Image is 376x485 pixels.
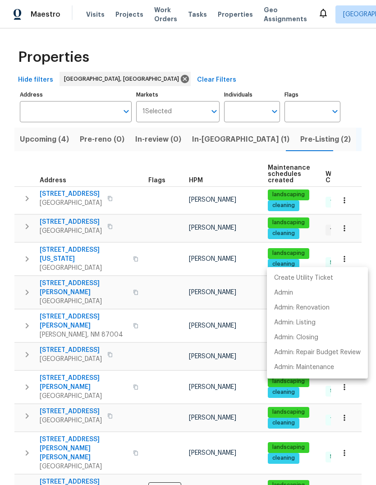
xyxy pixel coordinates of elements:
[274,303,330,313] p: Admin: Renovation
[274,348,361,357] p: Admin: Repair Budget Review
[274,288,293,298] p: Admin
[274,273,333,283] p: Create Utility Ticket
[274,318,316,328] p: Admin: Listing
[274,363,334,372] p: Admin: Maintenance
[274,333,318,342] p: Admin: Closing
